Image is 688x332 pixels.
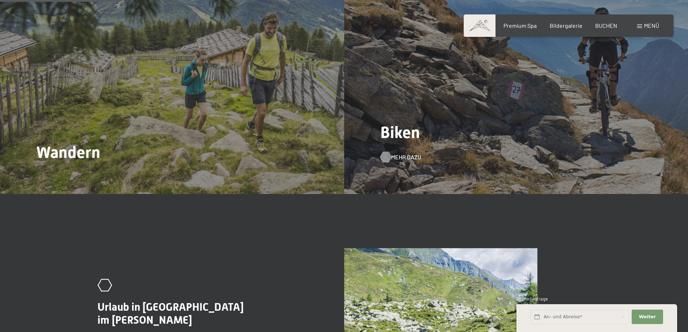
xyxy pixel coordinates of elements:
[639,314,656,320] span: Weiter
[632,310,663,324] button: Weiter
[595,22,617,29] a: BUCHEN
[380,153,414,161] a: Mehr dazu
[550,22,583,29] a: Bildergalerie
[36,143,100,162] span: Wandern
[644,22,659,29] span: Menü
[503,22,537,29] a: Premium Spa
[516,296,548,302] span: Schnellanfrage
[380,123,420,142] span: Biken
[98,301,244,326] span: Urlaub in [GEOGRAPHIC_DATA] im [PERSON_NAME]
[391,153,421,161] span: Mehr dazu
